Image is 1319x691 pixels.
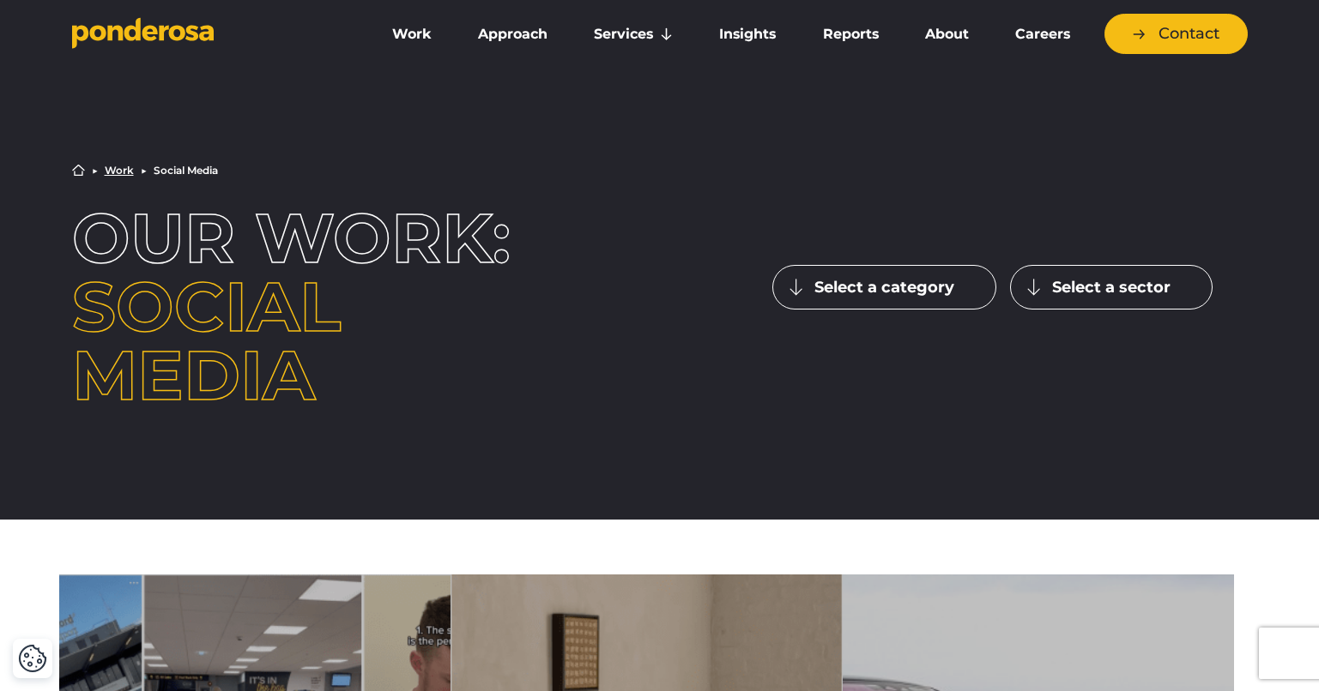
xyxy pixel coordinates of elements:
a: Services [574,16,693,52]
a: Approach [458,16,567,52]
a: About [905,16,989,52]
span: Social Media [72,265,341,417]
button: Select a sector [1010,265,1213,309]
a: Reports [803,16,898,52]
a: Work [372,16,451,52]
a: Home [72,164,85,177]
img: Revisit consent button [18,644,47,673]
h1: Our work: [72,204,547,410]
a: Work [105,165,134,176]
li: ▶︎ [141,165,147,176]
li: ▶︎ [92,165,98,176]
a: Insights [699,16,796,52]
a: Go to homepage [72,17,347,51]
a: Contact [1104,14,1248,54]
button: Select a category [772,265,996,309]
a: Careers [995,16,1090,52]
li: Social Media [154,165,218,176]
button: Cookie Settings [18,644,47,673]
